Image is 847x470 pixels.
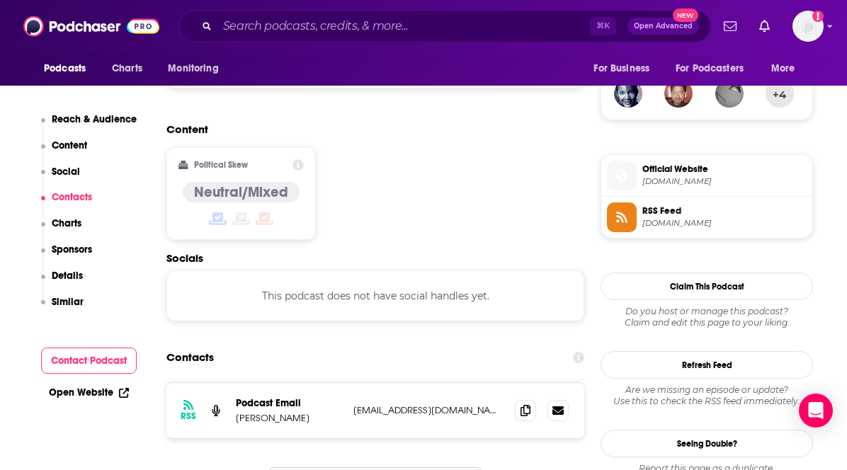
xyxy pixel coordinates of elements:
svg: Add a profile image [812,11,824,22]
span: Monitoring [168,59,218,79]
p: Similar [52,296,84,308]
button: open menu [34,55,104,82]
span: More [771,59,795,79]
p: Details [52,270,83,282]
p: [EMAIL_ADDRESS][DOMAIN_NAME] [353,404,504,416]
h3: RSS [181,411,196,422]
button: Content [41,139,88,166]
button: +4 [766,79,794,108]
img: atoppsharjo [614,79,642,108]
img: dineshbhattrai0 [664,79,693,108]
a: Official Website[DOMAIN_NAME] [607,161,807,190]
h2: Socials [166,251,584,265]
p: Reach & Audience [52,113,137,125]
p: Social [52,166,80,178]
button: open menu [158,55,237,82]
p: Sponsors [52,243,92,256]
button: open menu [666,55,764,82]
a: Charts [103,55,151,82]
button: Charts [41,217,82,243]
button: Show profile menu [792,11,824,42]
h2: Political Skew [194,160,248,170]
span: New [673,8,698,22]
button: Social [41,166,81,192]
p: Contacts [52,191,92,203]
span: RSS Feed [642,205,807,217]
div: Search podcasts, credits, & more... [178,10,711,42]
span: For Business [593,59,649,79]
span: For Podcasters [676,59,744,79]
img: Dulceatta [715,79,744,108]
button: Contacts [41,191,93,217]
img: Podchaser - Follow, Share and Rate Podcasts [23,13,159,40]
span: feeds.feedburner.com [642,218,807,229]
button: open menu [761,55,813,82]
h2: Contacts [166,344,214,371]
span: ⌘ K [590,17,616,35]
button: open menu [584,55,667,82]
p: Charts [52,217,81,229]
a: Open Website [49,386,129,399]
p: [PERSON_NAME] [236,412,342,424]
span: hbr.org [642,176,807,187]
button: Contact Podcast [41,348,137,374]
button: Open AdvancedNew [627,18,699,35]
p: Content [52,139,87,151]
img: User Profile [792,11,824,42]
a: Show notifications dropdown [754,14,775,38]
span: Open Advanced [634,23,693,30]
span: Charts [112,59,142,79]
h2: Content [166,122,573,136]
span: Official Website [642,163,807,176]
p: Podcast Email [236,397,342,409]
span: Podcasts [44,59,86,79]
a: Seeing Double? [601,430,813,457]
span: Logged in as juliannem [792,11,824,42]
input: Search podcasts, credits, & more... [217,15,590,38]
span: Do you host or manage this podcast? [601,306,813,317]
div: Claim and edit this page to your liking. [601,306,813,328]
button: Details [41,270,84,296]
button: Reach & Audience [41,113,137,139]
div: Open Intercom Messenger [799,394,833,428]
button: Sponsors [41,243,93,270]
a: Show notifications dropdown [718,14,742,38]
button: Claim This Podcast [601,273,813,300]
button: Similar [41,296,84,322]
div: This podcast does not have social handles yet. [166,270,584,321]
h4: Neutral/Mixed [194,183,288,201]
button: Refresh Feed [601,351,813,379]
div: Are we missing an episode or update? Use this to check the RSS feed immediately. [601,384,813,407]
a: RSS Feed[DOMAIN_NAME] [607,202,807,232]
